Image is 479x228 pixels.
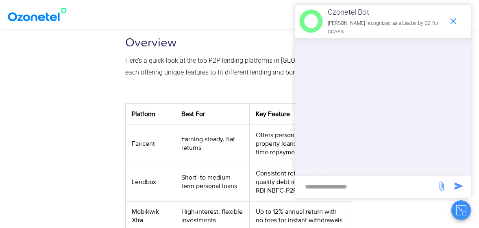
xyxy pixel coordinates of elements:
span: Overview [125,35,176,50]
div: new-msg-input [299,180,433,194]
th: Best For [175,103,249,125]
td: Faircent [125,125,175,163]
span: Here’s a quick look at the top P2P lending platforms in [GEOGRAPHIC_DATA], each offering unique f... [125,57,343,76]
td: Offers personal, business, and property loans with a 99% on-time repayment rate [249,125,351,163]
th: Key Feature [249,103,351,125]
td: Lendbox [125,163,175,201]
span: send message [451,178,467,194]
img: header [299,9,323,33]
p: Ozonetel Bot [328,6,444,19]
button: Close chat [451,200,471,220]
td: Consistent returns on high-quality debt investments and RBI NBFC-P2P licensed [249,163,351,201]
span: end chat or minimize [445,13,462,29]
td: Short- to medium-term personal loans [175,163,249,201]
span: send message [433,178,450,194]
td: Earning steady, flat returns [175,125,249,163]
th: Platform [125,103,175,125]
p: [PERSON_NAME] recognized as a Leader by G2 for CCAAS [328,19,444,37]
